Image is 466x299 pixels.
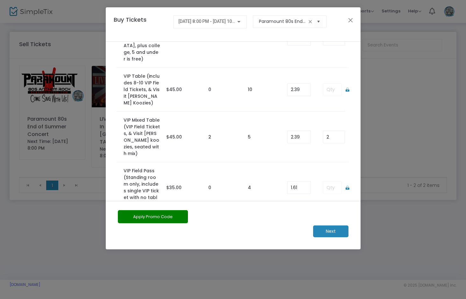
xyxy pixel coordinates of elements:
[248,184,251,191] label: 4
[166,134,182,140] span: $45.00
[313,225,348,237] m-button: Next
[314,15,323,28] button: Select
[118,210,188,223] button: Apply Promo Code
[124,117,160,157] label: VIP Mixed Table (VIP Field Tickets, & Visit [PERSON_NAME] koozies, seated with mix)
[208,184,211,191] label: 0
[306,18,314,25] span: clear
[248,86,252,93] label: 10
[288,182,311,194] input: Enter Service Fee
[166,184,182,191] span: $35.00
[346,16,355,24] button: Close
[124,167,160,208] label: VIP Field Pass (Standing room only, includes single VIP ticket with no table access)
[111,15,170,33] h4: Buy Tickets
[248,134,251,140] label: 5
[166,86,182,93] span: $45.00
[288,84,311,96] input: Enter Service Fee
[178,19,246,24] span: [DATE] 8:00 PM - [DATE] 10:30 PM
[124,73,160,106] label: VIP Table (includes 8-10 VIP Field Tickets, & Visit [PERSON_NAME] Koozies)
[208,134,211,140] label: 2
[323,131,344,143] input: Qty
[259,18,306,25] input: Select an event
[208,86,211,93] label: 0
[288,131,311,143] input: Enter Service Fee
